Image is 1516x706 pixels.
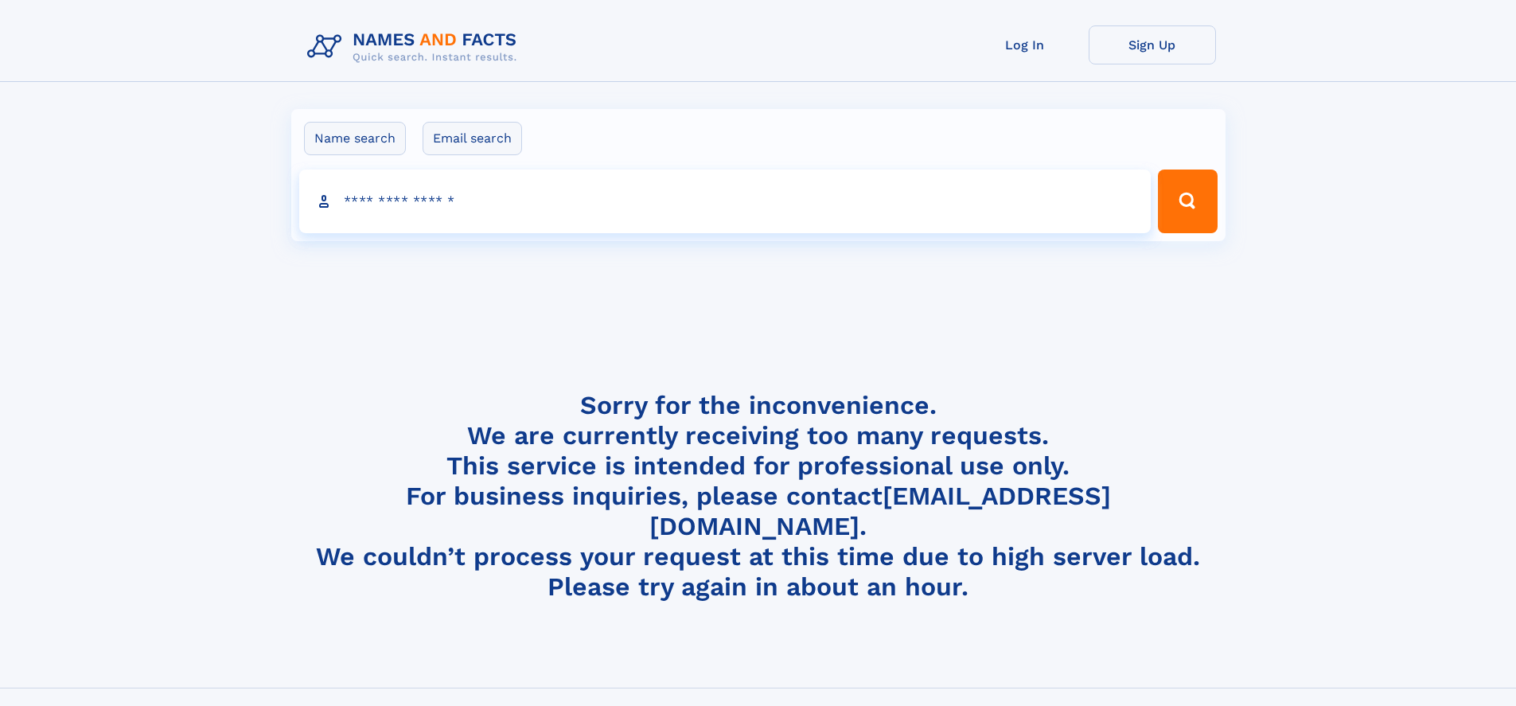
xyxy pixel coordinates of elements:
[301,390,1216,603] h4: Sorry for the inconvenience. We are currently receiving too many requests. This service is intend...
[423,122,522,155] label: Email search
[301,25,530,68] img: Logo Names and Facts
[304,122,406,155] label: Name search
[961,25,1089,64] a: Log In
[649,481,1111,541] a: [EMAIL_ADDRESS][DOMAIN_NAME]
[1158,170,1217,233] button: Search Button
[299,170,1152,233] input: search input
[1089,25,1216,64] a: Sign Up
